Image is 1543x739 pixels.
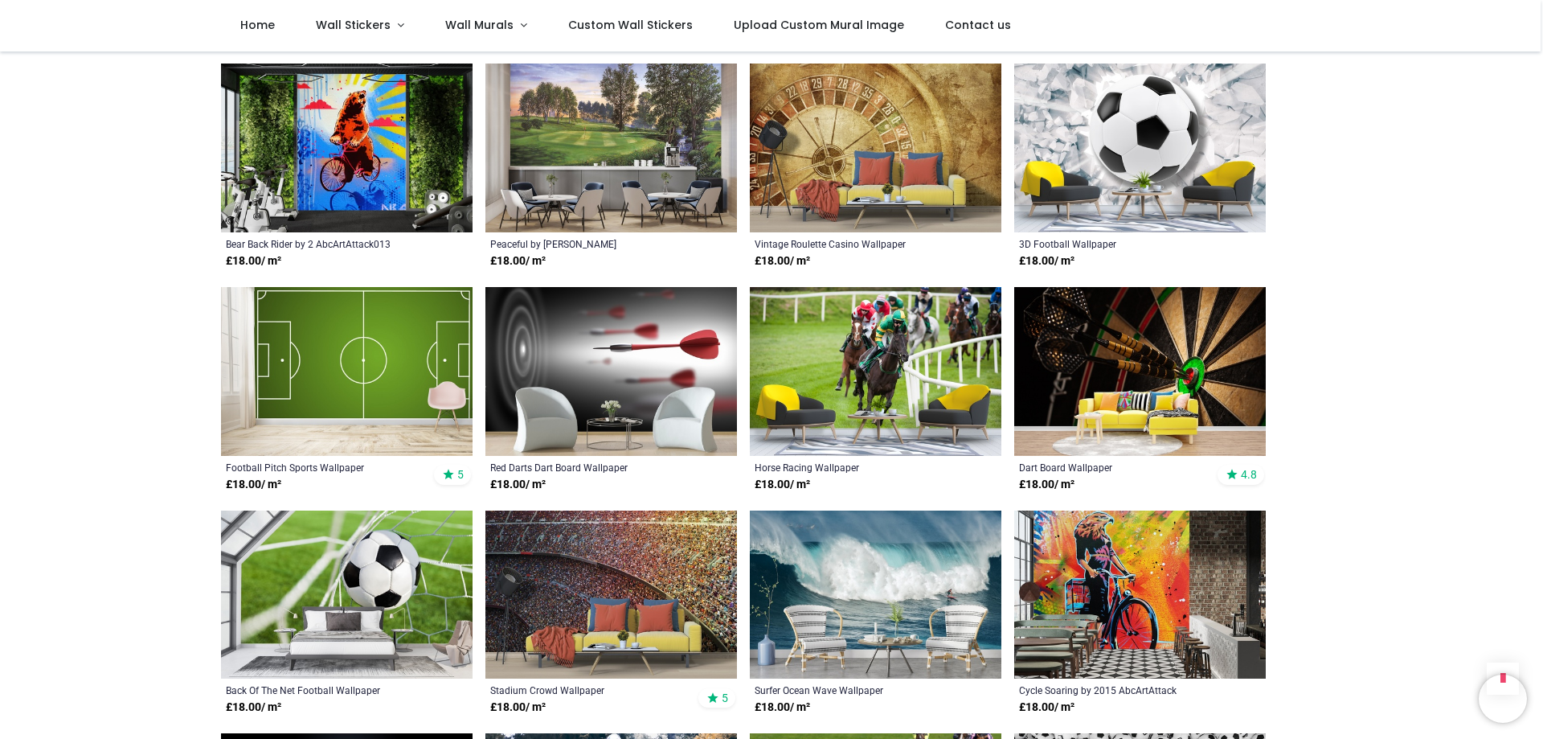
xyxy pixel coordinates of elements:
img: Back Of The Net Football Wall Mural Wallpaper [221,511,473,679]
strong: £ 18.00 / m² [1019,700,1074,716]
img: Surfer Ocean Wave Wall Mural Wallpaper [750,511,1001,679]
img: Peaceful Wall Mural by Steve Crisp [485,64,737,232]
span: Contact us [945,17,1011,33]
strong: £ 18.00 / m² [226,253,281,269]
span: Custom Wall Stickers [568,17,693,33]
a: Dart Board Wallpaper [1019,461,1213,474]
a: Bear Back Rider by 2 AbcArtAttack013 [226,237,420,250]
span: 5 [457,467,464,482]
img: Dart Board Wall Mural Wallpaper [1014,287,1266,456]
a: Cycle Soaring by 2015 AbcArtAttack [1019,684,1213,696]
a: Horse Racing Wallpaper [755,461,948,474]
strong: £ 18.00 / m² [490,477,546,493]
span: Wall Stickers [316,17,391,33]
strong: £ 18.00 / m² [226,700,281,716]
a: Football Pitch Sports Wallpaper [226,461,420,474]
span: Wall Murals [445,17,514,33]
img: Red Darts Dart Board Wall Mural Wallpaper [485,287,737,456]
a: Vintage Roulette Casino Wallpaper [755,237,948,250]
strong: £ 18.00 / m² [1019,477,1074,493]
strong: £ 18.00 / m² [1019,253,1074,269]
img: Horse Racing Wall Mural Wallpaper - Mod3 [750,287,1001,456]
strong: £ 18.00 / m² [755,253,810,269]
strong: £ 18.00 / m² [755,700,810,716]
a: Surfer Ocean Wave Wallpaper [755,684,948,696]
img: Bear Back Rider Wall Mural by 2 AbcArtAttack013 [221,64,473,232]
a: 3D Football Wallpaper [1019,237,1213,250]
strong: £ 18.00 / m² [226,477,281,493]
img: 3D Football Wall Mural Wallpaper [1014,64,1266,232]
img: Vintage Roulette Casino Wall Mural Wallpaper [750,64,1001,232]
span: 4.8 [1241,467,1257,482]
span: 5 [722,691,728,705]
a: Peaceful by [PERSON_NAME] [490,237,684,250]
a: Back Of The Net Football Wallpaper [226,684,420,696]
img: Football Pitch Sports Wall Mural Wallpaper [221,287,473,456]
strong: £ 18.00 / m² [755,477,810,493]
iframe: Brevo live chat [1479,675,1527,723]
span: Home [240,17,275,33]
a: Red Darts Dart Board Wallpaper [490,461,684,474]
span: Upload Custom Mural Image [734,17,904,33]
img: Stadium Crowd Wall Mural Wallpaper [485,511,737,679]
a: Stadium Crowd Wallpaper [490,684,684,696]
img: Cycle Soaring Wall Mural by 2015 AbcArtAttack [1014,511,1266,679]
strong: £ 18.00 / m² [490,253,546,269]
strong: £ 18.00 / m² [490,700,546,716]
